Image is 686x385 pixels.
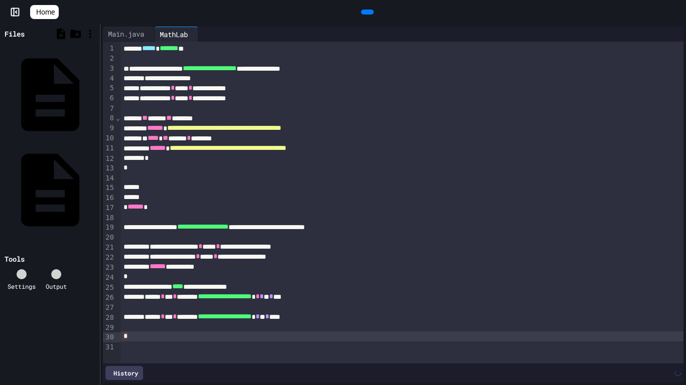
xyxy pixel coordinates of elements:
[103,104,116,114] div: 7
[116,114,121,122] span: Fold line
[103,64,116,74] div: 3
[103,273,116,283] div: 24
[30,5,59,19] a: Home
[103,293,116,303] div: 26
[103,163,116,173] div: 13
[103,253,116,263] div: 22
[103,323,116,333] div: 29
[103,263,116,273] div: 23
[103,313,116,323] div: 28
[103,213,116,223] div: 18
[103,342,116,352] div: 31
[5,29,25,39] div: Files
[103,203,116,213] div: 17
[5,254,25,264] div: Tools
[103,113,116,123] div: 8
[103,183,116,193] div: 15
[46,282,67,291] div: Output
[105,366,143,380] div: History
[103,74,116,84] div: 4
[103,54,116,64] div: 2
[103,243,116,253] div: 21
[103,93,116,103] div: 6
[103,143,116,153] div: 11
[103,173,116,183] div: 14
[103,27,155,42] div: Main.java
[103,303,116,313] div: 27
[8,282,36,291] div: Settings
[103,133,116,143] div: 10
[36,7,55,17] span: Home
[103,223,116,233] div: 19
[103,29,149,39] div: Main.java
[103,44,116,54] div: 1
[155,29,193,40] div: MathLab
[155,27,198,42] div: MathLab
[103,233,116,243] div: 20
[103,283,116,293] div: 25
[103,83,116,93] div: 5
[103,123,116,133] div: 9
[103,154,116,164] div: 12
[103,193,116,203] div: 16
[103,332,116,342] div: 30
